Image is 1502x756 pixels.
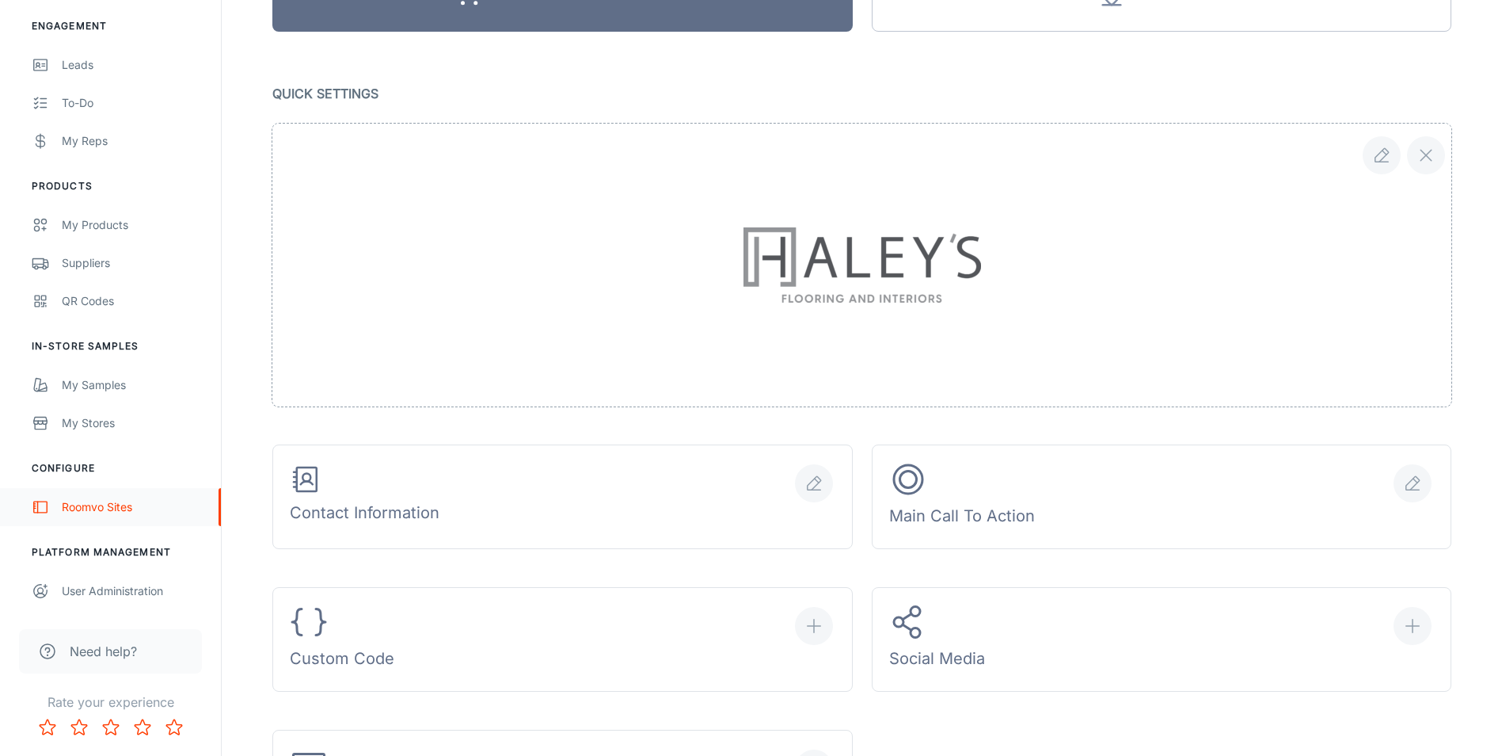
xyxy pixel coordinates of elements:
div: My Stores [62,414,205,432]
div: User Administration [62,582,205,600]
div: Custom Code [290,603,394,677]
div: Main Call To Action [889,460,1035,534]
button: Main Call To Action [872,445,1452,549]
button: Rate 4 star [127,712,158,743]
img: file preview [743,227,981,303]
div: My Products [62,216,205,234]
button: Rate 1 star [32,712,63,743]
div: My Samples [62,376,205,394]
button: Rate 2 star [63,712,95,743]
button: Social Media [872,587,1452,692]
button: Rate 3 star [95,712,127,743]
span: Need help? [70,642,137,661]
div: To-do [62,94,205,112]
div: QR Codes [62,292,205,310]
div: Roomvo Sites [62,498,205,516]
button: Rate 5 star [158,712,190,743]
p: Rate your experience [13,693,208,712]
div: Leads [62,56,205,74]
div: Social Media [889,603,985,677]
p: Quick Settings [272,82,1451,105]
button: Contact Information [272,445,853,549]
button: Custom Code [272,587,853,692]
div: My Reps [62,132,205,150]
div: Suppliers [62,254,205,272]
div: Contact Information [290,464,439,531]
